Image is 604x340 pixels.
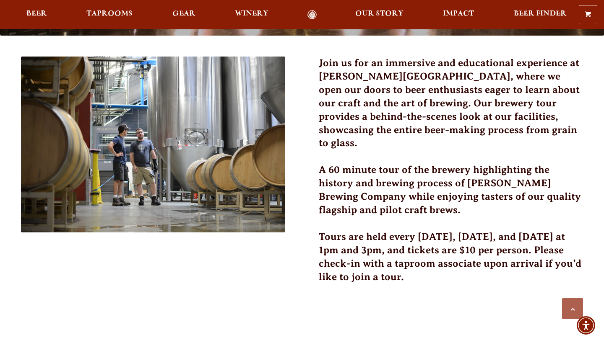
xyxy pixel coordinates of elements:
[508,10,572,20] a: Beer Finder
[577,316,595,335] div: Accessibility Menu
[319,163,583,227] h3: A 60 minute tour of the brewery highlighting the history and brewing process of [PERSON_NAME] Bre...
[26,10,47,17] span: Beer
[21,10,52,20] a: Beer
[167,10,201,20] a: Gear
[319,230,583,294] h3: Tours are held every [DATE], [DATE], and [DATE] at 1pm and 3pm, and tickets are $10 per person. P...
[86,10,133,17] span: Taprooms
[172,10,195,17] span: Gear
[319,57,583,160] h3: Join us for an immersive and educational experience at [PERSON_NAME][GEOGRAPHIC_DATA], where we o...
[81,10,138,20] a: Taprooms
[297,10,328,20] a: Odell Home
[437,10,479,20] a: Impact
[355,10,404,17] span: Our Story
[235,10,268,17] span: Winery
[562,298,583,319] a: Scroll to top
[21,57,285,232] img: 51296704916_1a94a6d996_c
[229,10,274,20] a: Winery
[443,10,474,17] span: Impact
[514,10,567,17] span: Beer Finder
[350,10,409,20] a: Our Story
